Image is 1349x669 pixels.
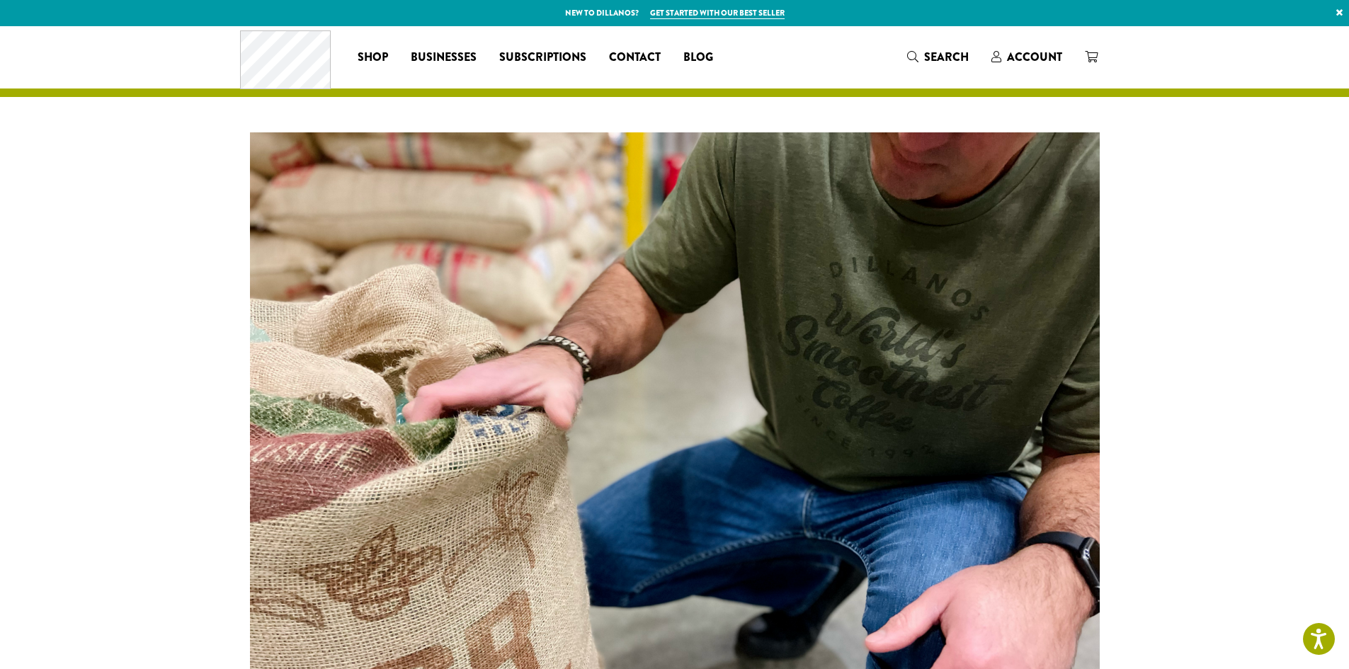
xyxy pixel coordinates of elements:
[683,49,713,67] span: Blog
[924,49,969,65] span: Search
[896,45,980,69] a: Search
[650,7,785,19] a: Get started with our best seller
[358,49,388,67] span: Shop
[609,49,661,67] span: Contact
[346,46,399,69] a: Shop
[411,49,477,67] span: Businesses
[499,49,586,67] span: Subscriptions
[1007,49,1062,65] span: Account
